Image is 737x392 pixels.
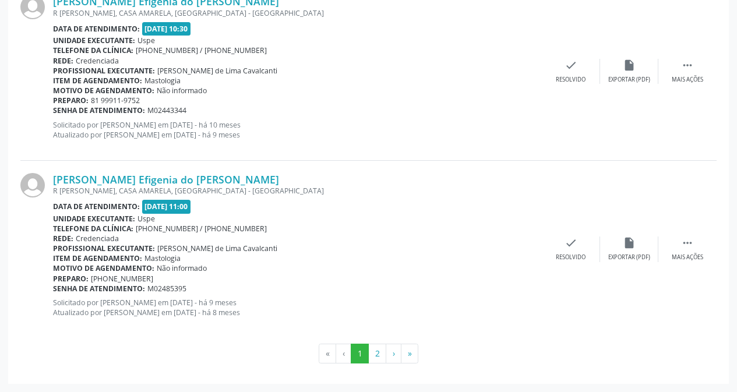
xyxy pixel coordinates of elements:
b: Rede: [53,56,73,66]
i:  [681,236,694,249]
b: Preparo: [53,274,89,284]
span: M02485395 [147,284,186,294]
b: Telefone da clínica: [53,45,133,55]
button: Go to next page [386,344,401,363]
b: Profissional executante: [53,66,155,76]
span: [PERSON_NAME] de Lima Cavalcanti [157,243,277,253]
b: Data de atendimento: [53,24,140,34]
span: [PERSON_NAME] de Lima Cavalcanti [157,66,277,76]
div: Resolvido [556,253,586,262]
b: Motivo de agendamento: [53,86,154,96]
div: Resolvido [556,76,586,84]
div: Mais ações [672,76,703,84]
span: Uspe [137,214,155,224]
span: [DATE] 10:30 [142,22,191,36]
b: Data de atendimento: [53,202,140,211]
b: Profissional executante: [53,243,155,253]
div: R [PERSON_NAME], CASA AMARELA, [GEOGRAPHIC_DATA] - [GEOGRAPHIC_DATA] [53,8,542,18]
i: check [565,236,577,249]
span: Não informado [157,86,207,96]
span: [DATE] 11:00 [142,200,191,213]
span: Mastologia [144,76,181,86]
b: Telefone da clínica: [53,224,133,234]
b: Rede: [53,234,73,243]
button: Go to page 2 [368,344,386,363]
button: Go to last page [401,344,418,363]
span: Credenciada [76,56,119,66]
b: Motivo de agendamento: [53,263,154,273]
p: Solicitado por [PERSON_NAME] em [DATE] - há 9 meses Atualizado por [PERSON_NAME] em [DATE] - há 8... [53,298,542,317]
div: R [PERSON_NAME], CASA AMARELA, [GEOGRAPHIC_DATA] - [GEOGRAPHIC_DATA] [53,186,542,196]
b: Item de agendamento: [53,253,142,263]
b: Senha de atendimento: [53,284,145,294]
span: Mastologia [144,253,181,263]
button: Go to page 1 [351,344,369,363]
p: Solicitado por [PERSON_NAME] em [DATE] - há 10 meses Atualizado por [PERSON_NAME] em [DATE] - há ... [53,120,542,140]
i: insert_drive_file [623,59,636,72]
span: [PHONE_NUMBER] / [PHONE_NUMBER] [136,45,267,55]
span: Credenciada [76,234,119,243]
div: Exportar (PDF) [608,76,650,84]
span: [PHONE_NUMBER] / [PHONE_NUMBER] [136,224,267,234]
span: 81 99911-9752 [91,96,140,105]
i:  [681,59,694,72]
b: Item de agendamento: [53,76,142,86]
span: [PHONE_NUMBER] [91,274,153,284]
i: check [565,59,577,72]
i: insert_drive_file [623,236,636,249]
span: M02443344 [147,105,186,115]
b: Senha de atendimento: [53,105,145,115]
b: Preparo: [53,96,89,105]
span: Uspe [137,36,155,45]
span: Não informado [157,263,207,273]
a: [PERSON_NAME] Efigenia do [PERSON_NAME] [53,173,279,186]
div: Exportar (PDF) [608,253,650,262]
b: Unidade executante: [53,36,135,45]
ul: Pagination [20,344,717,363]
img: img [20,173,45,197]
b: Unidade executante: [53,214,135,224]
div: Mais ações [672,253,703,262]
